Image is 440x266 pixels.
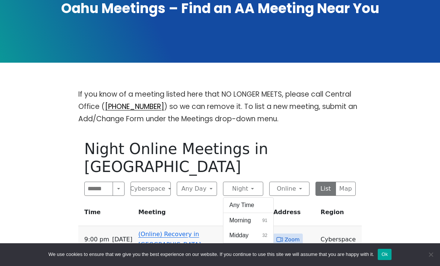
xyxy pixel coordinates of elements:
[84,234,109,245] span: 9:00 PM
[78,88,362,125] p: If you know of a meeting listed here that NO LONGER MEETS, please call Central Office ( ) so we c...
[318,226,362,253] td: Cyberspace
[223,182,263,196] button: Night
[84,140,356,176] h1: Night Online Meetings in [GEOGRAPHIC_DATA]
[138,231,201,248] a: (Online) Recovery in [GEOGRAPHIC_DATA]
[177,182,217,196] button: Any Day
[223,198,273,213] button: Any Time
[318,202,362,226] th: Region
[84,182,113,196] input: Search
[229,216,251,225] span: Morning
[135,202,226,226] th: Meeting
[48,251,374,258] span: We use cookies to ensure that we give you the best experience on our website. If you continue to ...
[78,202,135,226] th: Time
[336,182,356,196] button: Map
[378,249,392,260] button: Ok
[223,228,273,243] button: Midday32 results
[315,182,336,196] button: List
[263,217,267,224] span: 91 results
[229,231,249,240] span: Midday
[112,234,132,245] span: [DATE]
[223,213,273,228] button: Morning91 results
[427,251,434,258] span: No
[131,182,171,196] button: Cyberspace
[270,202,318,226] th: Address
[263,232,267,239] span: 32 results
[285,235,299,244] span: Zoom
[113,182,125,196] button: Search
[269,182,309,196] button: Online
[105,101,164,112] a: [PHONE_NUMBER]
